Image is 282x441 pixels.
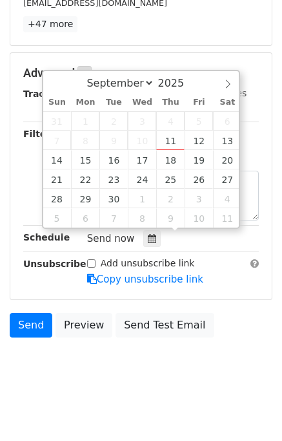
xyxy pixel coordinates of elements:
[213,98,241,107] span: Sat
[213,169,241,189] span: September 27, 2025
[43,169,72,189] span: September 21, 2025
[99,189,128,208] span: September 30, 2025
[128,208,156,228] span: October 8, 2025
[156,111,185,131] span: September 4, 2025
[23,259,86,269] strong: Unsubscribe
[128,131,156,150] span: September 10, 2025
[128,150,156,169] span: September 17, 2025
[99,150,128,169] span: September 16, 2025
[116,313,214,338] a: Send Test Email
[55,313,112,338] a: Preview
[213,131,241,150] span: September 13, 2025
[71,150,99,169] span: September 15, 2025
[71,208,99,228] span: October 6, 2025
[213,208,241,228] span: October 11, 2025
[23,232,70,242] strong: Schedule
[87,233,135,244] span: Send now
[99,208,128,228] span: October 7, 2025
[128,98,156,107] span: Wed
[71,189,99,208] span: September 29, 2025
[87,274,203,285] a: Copy unsubscribe link
[128,169,156,189] span: September 24, 2025
[43,131,72,150] span: September 7, 2025
[99,169,128,189] span: September 23, 2025
[99,111,128,131] span: September 2, 2025
[71,111,99,131] span: September 1, 2025
[156,189,185,208] span: October 2, 2025
[43,98,72,107] span: Sun
[43,150,72,169] span: September 14, 2025
[99,98,128,107] span: Tue
[99,131,128,150] span: September 9, 2025
[128,189,156,208] span: October 1, 2025
[213,111,241,131] span: September 6, 2025
[71,131,99,150] span: September 8, 2025
[185,150,213,169] span: September 19, 2025
[23,66,259,80] h5: Advanced
[156,131,185,150] span: September 11, 2025
[185,208,213,228] span: October 10, 2025
[23,16,77,32] a: +47 more
[154,77,201,89] input: Year
[156,98,185,107] span: Thu
[10,313,52,338] a: Send
[185,131,213,150] span: September 12, 2025
[43,111,72,131] span: August 31, 2025
[101,257,195,270] label: Add unsubscribe link
[71,169,99,189] span: September 22, 2025
[185,189,213,208] span: October 3, 2025
[128,111,156,131] span: September 3, 2025
[156,150,185,169] span: September 18, 2025
[156,169,185,189] span: September 25, 2025
[71,98,99,107] span: Mon
[213,189,241,208] span: October 4, 2025
[185,111,213,131] span: September 5, 2025
[213,150,241,169] span: September 20, 2025
[23,129,56,139] strong: Filters
[43,189,72,208] span: September 28, 2025
[185,98,213,107] span: Fri
[217,379,282,441] iframe: Chat Widget
[23,89,66,99] strong: Tracking
[156,208,185,228] span: October 9, 2025
[43,208,72,228] span: October 5, 2025
[185,169,213,189] span: September 26, 2025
